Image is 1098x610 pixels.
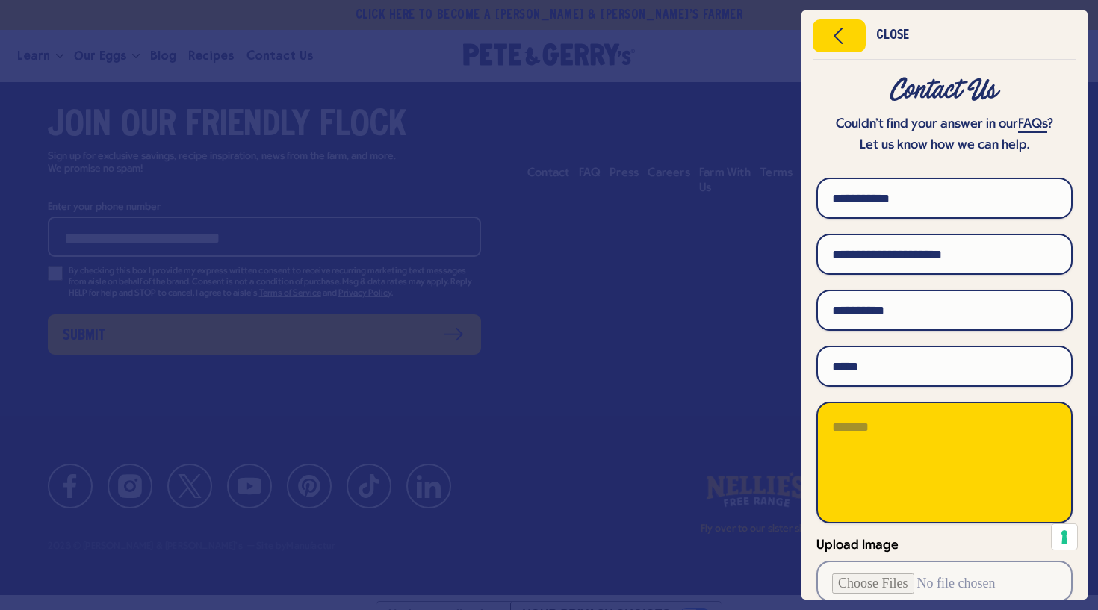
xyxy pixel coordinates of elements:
div: Contact Us [816,77,1073,104]
span: Upload Image [816,538,899,553]
p: Let us know how we can help. [816,135,1073,156]
button: Your consent preferences for tracking technologies [1052,524,1077,550]
p: Couldn’t find your answer in our ? [816,114,1073,135]
a: FAQs [1018,117,1047,133]
div: Close [876,31,909,41]
button: Close menu [813,19,866,52]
